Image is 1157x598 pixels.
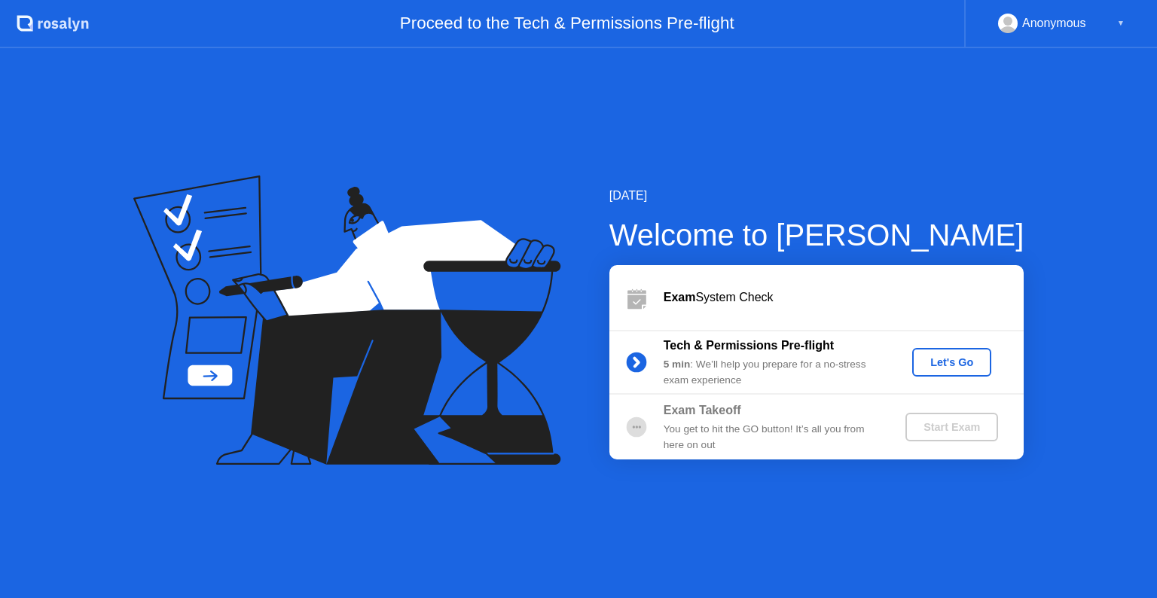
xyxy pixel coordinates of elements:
button: Let's Go [912,348,991,377]
div: System Check [664,288,1024,307]
button: Start Exam [905,413,998,441]
div: Welcome to [PERSON_NAME] [609,212,1024,258]
b: 5 min [664,358,691,370]
b: Exam [664,291,696,304]
div: ▼ [1117,14,1125,33]
b: Exam Takeoff [664,404,741,416]
div: Let's Go [918,356,985,368]
div: Anonymous [1022,14,1086,33]
div: Start Exam [911,421,992,433]
div: [DATE] [609,187,1024,205]
div: : We’ll help you prepare for a no-stress exam experience [664,357,881,388]
b: Tech & Permissions Pre-flight [664,339,834,352]
div: You get to hit the GO button! It’s all you from here on out [664,422,881,453]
